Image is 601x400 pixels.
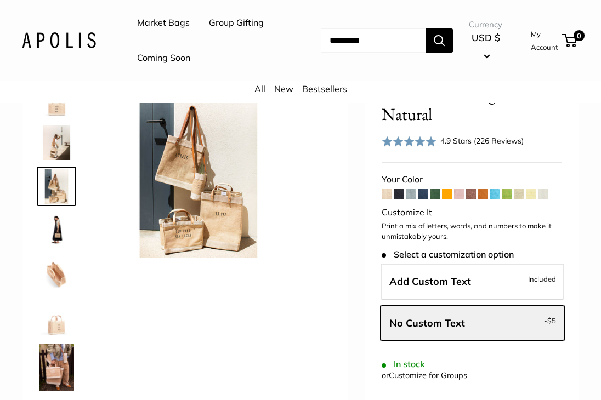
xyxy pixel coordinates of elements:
a: Customize for Groups [389,370,467,380]
span: Add Custom Text [389,275,471,288]
span: In stock [382,359,425,369]
a: All [254,83,265,94]
img: Petite Market Bag in Natural [39,213,74,248]
button: USD $ [469,29,502,64]
div: 4.9 Stars (226 Reviews) [440,135,524,147]
a: Petite Market Bag in Natural [37,298,76,338]
img: description_The Original Market bag in its 4 native styles [39,169,74,204]
span: Included [528,272,556,285]
img: Petite Market Bag in Natural [39,344,74,391]
div: or [382,368,467,383]
img: Apolis [22,32,96,48]
img: description_Effortless style that elevates every moment [39,125,74,160]
a: Petite Market Bag in Natural [37,210,76,250]
span: Currency [469,17,502,32]
span: No Custom Text [389,317,465,329]
div: Your Color [382,172,562,188]
span: - [544,314,556,327]
a: Group Gifting [209,15,264,31]
a: description_The Original Market bag in its 4 native styles [37,167,76,206]
span: Petite Market Bag in Natural [382,84,523,124]
p: Print a mix of letters, words, and numbers to make it unmistakably yours. [382,221,562,242]
a: Bestsellers [302,83,347,94]
label: Add Custom Text [381,264,564,300]
a: description_Effortless style that elevates every moment [37,123,76,162]
span: $5 [547,316,556,325]
a: 0 [563,34,577,47]
button: Search [426,28,453,53]
div: Customize It [382,204,562,221]
span: Select a customization option [382,249,514,260]
input: Search... [321,28,426,53]
a: Coming Soon [137,50,190,66]
label: Leave Blank [381,305,564,341]
div: 4.9 Stars (226 Reviews) [382,133,524,149]
img: description_Spacious inner area with room for everything. [39,256,74,292]
a: Market Bags [137,15,190,31]
span: USD $ [472,32,500,43]
a: description_Spacious inner area with room for everything. [37,254,76,294]
span: 0 [574,30,585,41]
a: My Account [531,27,558,54]
img: Petite Market Bag in Natural [39,300,74,335]
a: New [274,83,293,94]
a: Petite Market Bag in Natural [37,342,76,393]
img: description_The Original Market bag in its 4 native styles [110,81,287,258]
